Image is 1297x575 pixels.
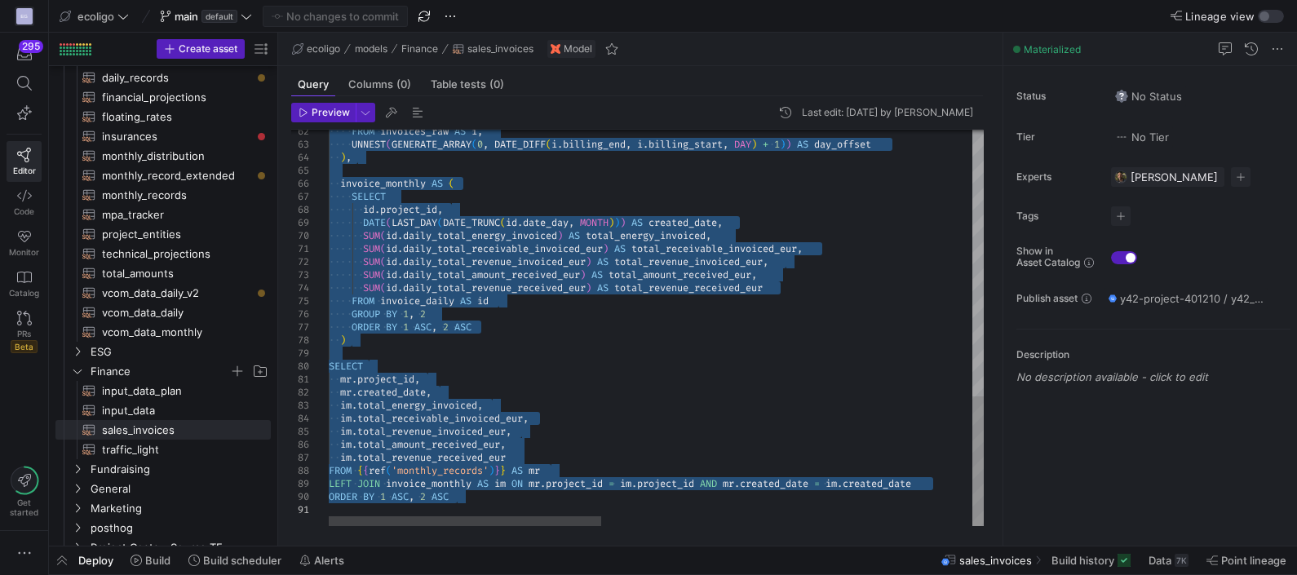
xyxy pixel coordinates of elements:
span: ESG [91,343,268,361]
span: im [340,438,352,451]
span: . [397,268,403,281]
span: , [626,138,631,151]
span: Columns [348,79,411,90]
span: billing_start [648,138,723,151]
a: technical_projections​​​​​​​​​​ [55,244,271,263]
span: ( [380,242,386,255]
span: total_revenue_invoiced_eur [614,255,763,268]
span: sales_invoices [467,43,533,55]
div: Press SPACE to select this row. [55,205,271,224]
div: Press SPACE to select this row. [55,440,271,459]
button: Point lineage [1199,546,1294,574]
div: Press SPACE to select this row. [55,303,271,322]
a: floating_rates​​​​​​​​​​ [55,107,271,126]
span: General [91,480,268,498]
div: 86 [291,438,309,451]
span: mr [340,386,352,399]
span: SUM [363,255,380,268]
div: Press SPACE to select this row. [55,342,271,361]
div: Press SPACE to select this row. [55,224,271,244]
span: id [386,242,397,255]
span: sales_invoices​​​​​​​​​​ [102,421,252,440]
span: total_revenue_received_eur [614,281,763,294]
span: total_receivable_invoiced_eur [631,242,797,255]
span: i [551,138,557,151]
div: 79 [291,347,309,360]
a: input_data_plan​​​​​​​​​​ [55,381,271,400]
img: undefined [551,44,560,54]
span: ecoligo [77,10,114,23]
span: . [352,438,357,451]
span: MONTH [580,216,609,229]
div: 74 [291,281,309,294]
span: monthly_record_extended​​​​​​​​​​ [102,166,252,185]
img: No status [1115,90,1128,103]
span: technical_projections​​​​​​​​​​ [102,245,252,263]
span: , [751,268,757,281]
span: total_energy_invoiced [357,399,477,412]
span: i [637,138,643,151]
span: id [386,255,397,268]
a: daily_records​​​​​​​​​​ [55,68,271,87]
span: DATE_DIFF [494,138,546,151]
span: (0) [489,79,504,90]
span: Create asset [179,43,237,55]
span: posthog [91,519,268,537]
button: Getstarted [7,460,42,524]
span: ) [786,138,791,151]
span: AS [614,242,626,255]
span: ) [557,229,563,242]
div: Press SPACE to select this row. [55,263,271,283]
button: maindefault [156,6,256,27]
a: traffic_light​​​​​​​​​​ [55,440,271,459]
a: vcom_data_monthly​​​​​​​​​​ [55,322,271,342]
span: . [374,203,380,216]
span: Tier [1016,131,1098,143]
div: Press SPACE to select this row. [55,381,271,400]
div: Press SPACE to select this row. [55,283,271,303]
span: invoice_daily [380,294,454,307]
span: ecoligo [307,43,340,55]
div: Press SPACE to select this row. [55,146,271,166]
a: vcom_data_daily_v2​​​​​​​​​​ [55,283,271,303]
a: project_entities​​​​​​​​​​ [55,224,271,244]
span: Data [1149,554,1171,567]
a: financial_projections​​​​​​​​​​ [55,87,271,107]
span: ( [449,177,454,190]
div: 75 [291,294,309,307]
span: 0 [477,138,483,151]
span: , [717,216,723,229]
span: mr [340,373,352,386]
span: ( [380,281,386,294]
span: date_day [523,216,569,229]
div: 83 [291,399,309,412]
span: total_amount_received_eur [357,438,500,451]
span: Preview [312,107,350,118]
div: 63 [291,138,309,151]
button: Finance [397,39,442,59]
span: im [340,412,352,425]
span: total_receivable_invoiced_eur [357,412,523,425]
span: billing_end [563,138,626,151]
span: input_data​​​​​​​​​​ [102,401,252,420]
span: project_id [357,373,414,386]
span: AS [631,216,643,229]
button: 295 [7,39,42,69]
span: ( [380,255,386,268]
img: https://storage.googleapis.com/y42-prod-data-exchange/images/7e7RzXvUWcEhWhf8BYUbRCghczaQk4zBh2Nv... [1114,170,1127,184]
span: id [363,203,374,216]
span: , [706,229,711,242]
div: 81 [291,373,309,386]
span: SUM [363,229,380,242]
span: traffic_light​​​​​​​​​​ [102,440,252,459]
a: EG [7,2,42,30]
span: total_amount_received_eur [609,268,751,281]
span: Project Costs - Source TF [91,538,268,557]
span: ( [380,229,386,242]
span: (0) [396,79,411,90]
span: floating_rates​​​​​​​​​​ [102,108,252,126]
div: Press SPACE to select this row. [55,361,271,381]
span: GROUP [352,307,380,321]
span: . [517,216,523,229]
span: No Status [1115,90,1182,103]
